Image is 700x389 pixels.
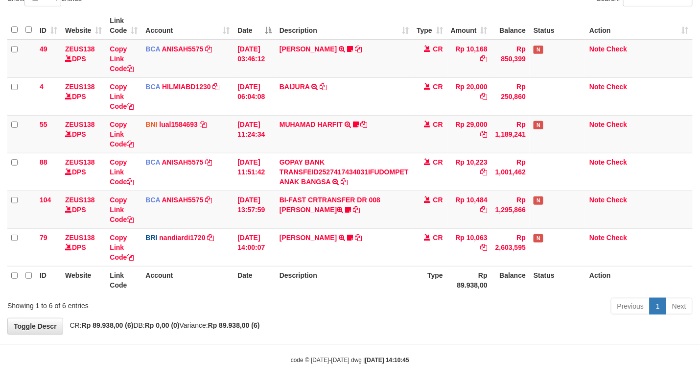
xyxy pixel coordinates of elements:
[491,266,530,294] th: Balance
[233,115,276,153] td: [DATE] 11:24:34
[145,83,160,91] span: BCA
[447,77,491,115] td: Rp 20,000
[145,234,157,242] span: BRI
[589,121,605,128] a: Note
[61,191,106,228] td: DPS
[61,77,106,115] td: DPS
[159,234,205,242] a: nandiardi1720
[585,266,693,294] th: Action
[61,266,106,294] th: Website
[233,40,276,78] td: [DATE] 03:46:12
[233,191,276,228] td: [DATE] 13:57:59
[280,121,343,128] a: MUHAMAD HARFIT
[413,12,447,40] th: Type: activate to sort column ascending
[589,158,605,166] a: Note
[534,121,543,129] span: Has Note
[447,153,491,191] td: Rp 10,223
[650,298,666,315] a: 1
[233,12,276,40] th: Date: activate to sort column descending
[491,40,530,78] td: Rp 850,399
[433,45,443,53] span: CR
[40,196,51,204] span: 104
[110,234,134,261] a: Copy Link Code
[413,266,447,294] th: Type
[491,228,530,266] td: Rp 2,603,595
[447,40,491,78] td: Rp 10,168
[145,321,180,329] strong: Rp 0,00 (0)
[162,196,204,204] a: ANISAH5575
[61,228,106,266] td: DPS
[205,158,212,166] a: Copy ANISAH5575 to clipboard
[433,234,443,242] span: CR
[106,266,141,294] th: Link Code
[607,121,627,128] a: Check
[433,83,443,91] span: CR
[353,206,360,214] a: Copy BI-FAST CRTRANSFER DR 008 BAYU DARMAWAN to clipboard
[40,45,47,53] span: 49
[110,121,134,148] a: Copy Link Code
[481,130,488,138] a: Copy Rp 29,000 to clipboard
[481,168,488,176] a: Copy Rp 10,223 to clipboard
[233,77,276,115] td: [DATE] 06:04:08
[159,121,198,128] a: lual1584693
[611,298,650,315] a: Previous
[7,318,63,335] a: Toggle Descr
[82,321,134,329] strong: Rp 89.938,00 (6)
[65,45,95,53] a: ZEUS138
[65,83,95,91] a: ZEUS138
[141,12,233,40] th: Account: activate to sort column ascending
[491,12,530,40] th: Balance
[433,121,443,128] span: CR
[666,298,693,315] a: Next
[205,196,212,204] a: Copy ANISAH5575 to clipboard
[65,158,95,166] a: ZEUS138
[447,12,491,40] th: Amount: activate to sort column ascending
[145,196,160,204] span: BCA
[110,83,134,110] a: Copy Link Code
[491,115,530,153] td: Rp 1,189,241
[280,45,337,53] a: [PERSON_NAME]
[213,83,220,91] a: Copy HILMIABD1230 to clipboard
[607,83,627,91] a: Check
[530,12,585,40] th: Status
[276,266,413,294] th: Description
[589,196,605,204] a: Note
[291,357,409,364] small: code © [DATE]-[DATE] dwg |
[40,121,47,128] span: 55
[361,121,368,128] a: Copy MUHAMAD HARFIT to clipboard
[607,196,627,204] a: Check
[276,12,413,40] th: Description: activate to sort column ascending
[481,93,488,100] a: Copy Rp 20,000 to clipboard
[481,243,488,251] a: Copy Rp 10,063 to clipboard
[607,234,627,242] a: Check
[491,191,530,228] td: Rp 1,295,866
[447,191,491,228] td: Rp 10,484
[607,158,627,166] a: Check
[233,228,276,266] td: [DATE] 14:00:07
[205,45,212,53] a: Copy ANISAH5575 to clipboard
[162,45,204,53] a: ANISAH5575
[481,55,488,63] a: Copy Rp 10,168 to clipboard
[585,12,693,40] th: Action: activate to sort column ascending
[276,191,413,228] td: BI-FAST CRTRANSFER DR 008 [PERSON_NAME]
[433,196,443,204] span: CR
[447,228,491,266] td: Rp 10,063
[208,321,260,329] strong: Rp 89.938,00 (6)
[61,153,106,191] td: DPS
[208,234,214,242] a: Copy nandiardi1720 to clipboard
[106,12,141,40] th: Link Code: activate to sort column ascending
[40,83,44,91] span: 4
[200,121,207,128] a: Copy lual1584693 to clipboard
[589,234,605,242] a: Note
[491,77,530,115] td: Rp 250,860
[233,266,276,294] th: Date
[280,234,337,242] a: [PERSON_NAME]
[280,83,310,91] a: BAIJURA
[36,12,61,40] th: ID: activate to sort column ascending
[40,158,47,166] span: 88
[145,45,160,53] span: BCA
[530,266,585,294] th: Status
[341,178,348,186] a: Copy GOPAY BANK TRANSFEID2527417434031IFUDOMPET ANAK BANGSA to clipboard
[365,357,409,364] strong: [DATE] 14:10:45
[65,196,95,204] a: ZEUS138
